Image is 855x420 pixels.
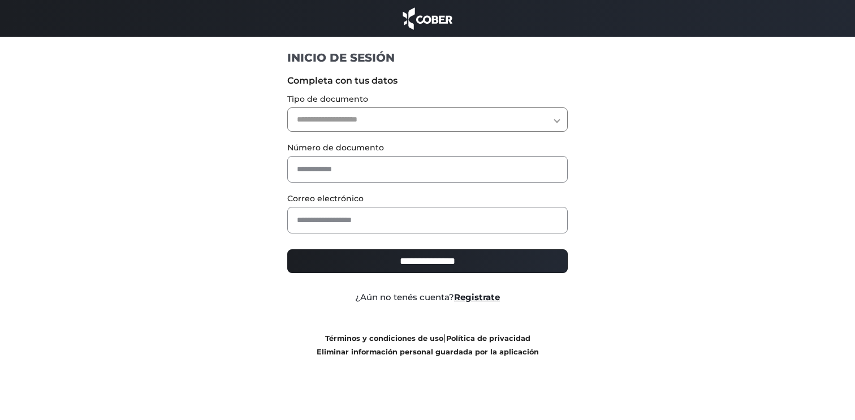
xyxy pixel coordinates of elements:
[287,74,568,88] label: Completa con tus datos
[400,6,455,31] img: cober_marca.png
[287,50,568,65] h1: INICIO DE SESIÓN
[446,334,530,343] a: Política de privacidad
[287,193,568,205] label: Correo electrónico
[279,331,577,358] div: |
[325,334,443,343] a: Términos y condiciones de uso
[454,292,500,302] a: Registrate
[287,142,568,154] label: Número de documento
[279,291,577,304] div: ¿Aún no tenés cuenta?
[287,93,568,105] label: Tipo de documento
[317,348,539,356] a: Eliminar información personal guardada por la aplicación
